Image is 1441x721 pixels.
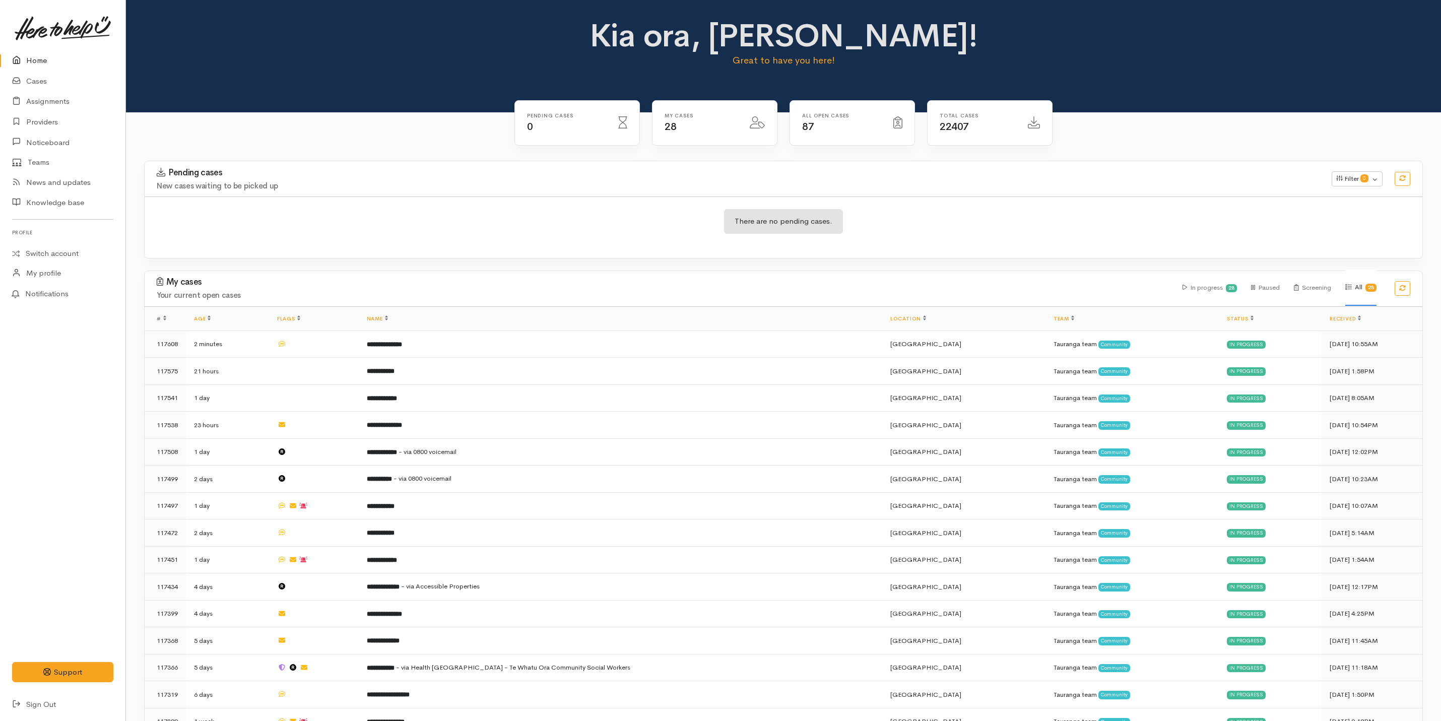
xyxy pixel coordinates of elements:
[1098,367,1130,375] span: Community
[890,529,961,537] span: [GEOGRAPHIC_DATA]
[890,501,961,510] span: [GEOGRAPHIC_DATA]
[399,447,456,456] span: - via 0800 voicemail
[1322,438,1422,466] td: [DATE] 12:02PM
[1322,492,1422,519] td: [DATE] 10:07AM
[1045,600,1219,627] td: Tauranga team
[1045,331,1219,358] td: Tauranga team
[1098,610,1130,618] span: Community
[890,663,961,672] span: [GEOGRAPHIC_DATA]
[1098,341,1130,349] span: Community
[1227,664,1266,672] div: In progress
[467,18,1100,53] h1: Kia ora, [PERSON_NAME]!
[145,573,186,601] td: 117434
[1368,284,1374,291] b: 28
[1227,341,1266,349] div: In progress
[145,681,186,708] td: 117319
[1345,270,1377,306] div: All
[1294,270,1331,306] div: Screening
[145,384,186,412] td: 117541
[186,331,269,358] td: 2 minutes
[1227,529,1266,537] div: In progress
[1228,285,1234,291] b: 28
[145,358,186,385] td: 117575
[890,475,961,483] span: [GEOGRAPHIC_DATA]
[157,291,1170,300] h4: Your current open cases
[1322,654,1422,681] td: [DATE] 11:18AM
[1045,654,1219,681] td: Tauranga team
[890,582,961,591] span: [GEOGRAPHIC_DATA]
[1183,270,1237,306] div: In progress
[1098,502,1130,510] span: Community
[1098,691,1130,699] span: Community
[186,600,269,627] td: 4 days
[186,384,269,412] td: 1 day
[527,120,533,133] span: 0
[1322,331,1422,358] td: [DATE] 10:55AM
[186,466,269,493] td: 2 days
[145,546,186,573] td: 117451
[1322,573,1422,601] td: [DATE] 12:17PM
[186,654,269,681] td: 5 days
[145,654,186,681] td: 117366
[1322,466,1422,493] td: [DATE] 10:23AM
[1045,438,1219,466] td: Tauranga team
[1322,358,1422,385] td: [DATE] 1:58PM
[145,412,186,439] td: 117538
[890,421,961,429] span: [GEOGRAPHIC_DATA]
[890,367,961,375] span: [GEOGRAPHIC_DATA]
[396,663,630,672] span: - via Health [GEOGRAPHIC_DATA] - Te Whatu Ora Community Social Workers
[1322,681,1422,708] td: [DATE] 1:50PM
[802,113,881,118] h6: All Open cases
[145,492,186,519] td: 117497
[186,627,269,654] td: 5 days
[157,277,1170,287] h3: My cases
[401,582,480,591] span: - via Accessible Properties
[145,519,186,547] td: 117472
[1045,627,1219,654] td: Tauranga team
[145,600,186,627] td: 117399
[1098,583,1130,591] span: Community
[890,447,961,456] span: [GEOGRAPHIC_DATA]
[367,315,388,322] a: Name
[186,438,269,466] td: 1 day
[1251,270,1280,306] div: Paused
[186,519,269,547] td: 2 days
[1227,502,1266,510] div: In progress
[1322,627,1422,654] td: [DATE] 11:45AM
[467,53,1100,68] p: Great to have you here!
[1098,421,1130,429] span: Community
[145,438,186,466] td: 117508
[1322,600,1422,627] td: [DATE] 4:25PM
[1098,395,1130,403] span: Community
[1330,315,1361,322] a: Received
[12,662,113,683] button: Support
[890,315,926,322] a: Location
[1098,448,1130,456] span: Community
[940,120,969,133] span: 22407
[1045,466,1219,493] td: Tauranga team
[1322,412,1422,439] td: [DATE] 10:54PM
[1360,174,1368,182] span: 0
[186,546,269,573] td: 1 day
[1045,573,1219,601] td: Tauranga team
[1322,546,1422,573] td: [DATE] 1:54AM
[1045,384,1219,412] td: Tauranga team
[186,412,269,439] td: 23 hours
[186,681,269,708] td: 6 days
[1045,412,1219,439] td: Tauranga team
[890,690,961,699] span: [GEOGRAPHIC_DATA]
[890,609,961,618] span: [GEOGRAPHIC_DATA]
[527,113,606,118] h6: Pending cases
[394,474,451,483] span: - via 0800 voicemail
[1227,691,1266,699] div: In progress
[145,466,186,493] td: 117499
[665,113,738,118] h6: My cases
[277,315,300,322] a: Flags
[890,555,961,564] span: [GEOGRAPHIC_DATA]
[1045,358,1219,385] td: Tauranga team
[1054,315,1074,322] a: Team
[1098,529,1130,537] span: Community
[1227,395,1266,403] div: In progress
[1227,637,1266,645] div: In progress
[186,573,269,601] td: 4 days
